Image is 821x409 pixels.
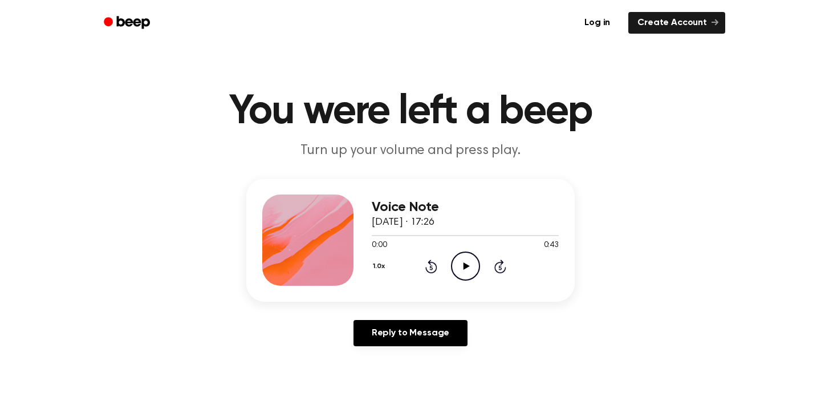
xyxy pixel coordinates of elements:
[372,257,389,276] button: 1.0x
[372,217,434,228] span: [DATE] · 17:26
[372,240,387,252] span: 0:00
[372,200,559,215] h3: Voice Note
[353,320,468,346] a: Reply to Message
[192,141,629,160] p: Turn up your volume and press play.
[628,12,725,34] a: Create Account
[573,10,621,36] a: Log in
[544,240,559,252] span: 0:43
[96,12,160,34] a: Beep
[119,91,702,132] h1: You were left a beep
